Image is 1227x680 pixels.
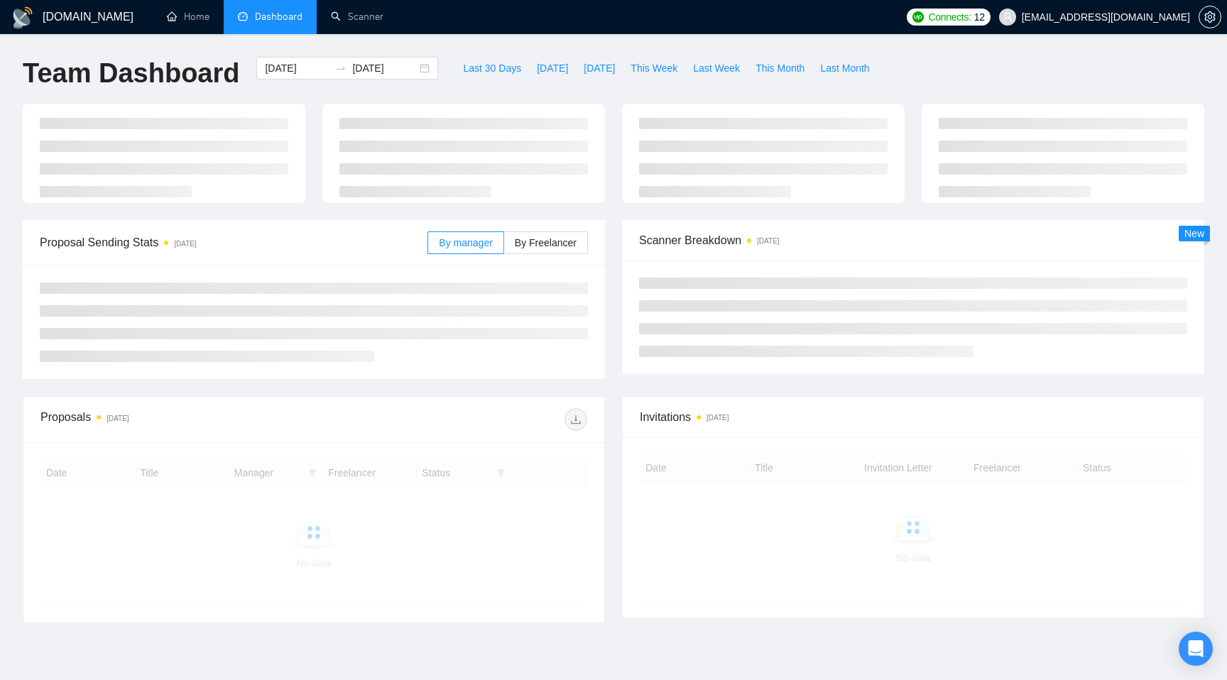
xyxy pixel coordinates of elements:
[812,57,877,79] button: Last Month
[40,408,314,431] div: Proposals
[352,60,417,76] input: End date
[1199,11,1221,23] span: setting
[335,62,347,74] span: to
[693,60,740,76] span: Last Week
[707,414,729,422] time: [DATE]
[255,11,302,23] span: Dashboard
[623,57,685,79] button: This Week
[1199,6,1221,28] button: setting
[107,415,129,422] time: [DATE]
[331,11,383,23] a: searchScanner
[974,9,985,25] span: 12
[631,60,677,76] span: This Week
[167,11,209,23] a: homeHome
[537,60,568,76] span: [DATE]
[1199,11,1221,23] a: setting
[238,11,248,21] span: dashboard
[439,237,492,248] span: By manager
[584,60,615,76] span: [DATE]
[928,9,971,25] span: Connects:
[820,60,869,76] span: Last Month
[748,57,812,79] button: This Month
[1003,12,1013,22] span: user
[1184,228,1204,239] span: New
[455,57,529,79] button: Last 30 Days
[23,57,239,90] h1: Team Dashboard
[11,6,34,29] img: logo
[640,408,1187,426] span: Invitations
[515,237,577,248] span: By Freelancer
[639,231,1187,249] span: Scanner Breakdown
[1179,632,1213,666] div: Open Intercom Messenger
[756,60,805,76] span: This Month
[912,11,924,23] img: upwork-logo.png
[757,237,779,245] time: [DATE]
[463,60,521,76] span: Last 30 Days
[576,57,623,79] button: [DATE]
[265,60,329,76] input: Start date
[685,57,748,79] button: Last Week
[529,57,576,79] button: [DATE]
[174,240,196,248] time: [DATE]
[335,62,347,74] span: swap-right
[40,234,427,251] span: Proposal Sending Stats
